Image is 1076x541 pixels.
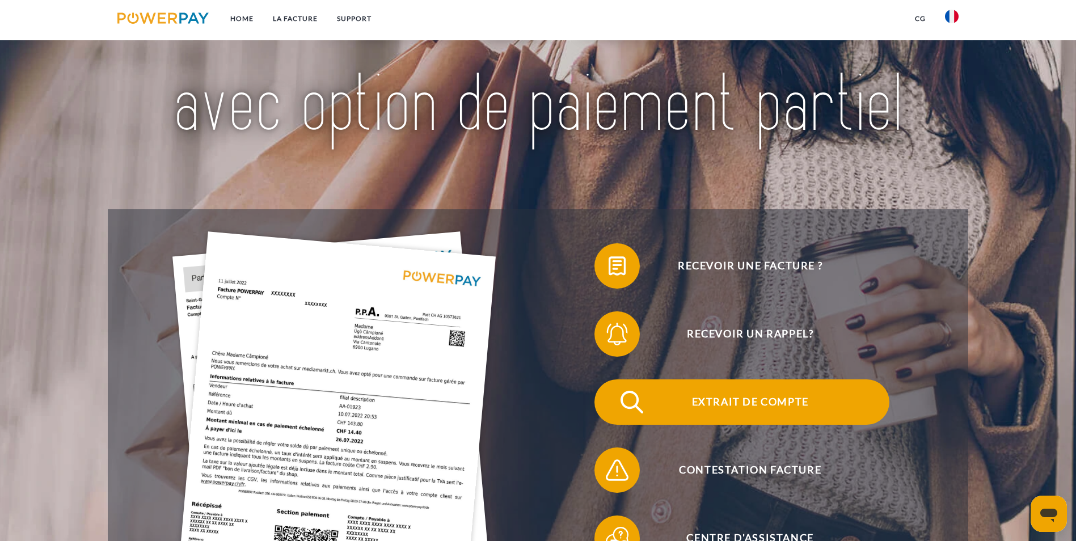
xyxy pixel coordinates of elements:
img: fr [945,10,959,23]
img: qb_bell.svg [603,320,631,348]
img: qb_bill.svg [603,252,631,280]
span: Recevoir une facture ? [611,243,889,289]
span: Contestation Facture [611,447,889,493]
a: Home [221,9,263,29]
img: qb_search.svg [618,388,646,416]
a: Support [327,9,381,29]
a: LA FACTURE [263,9,327,29]
button: Extrait de compte [594,379,889,425]
button: Recevoir un rappel? [594,311,889,357]
iframe: Bouton de lancement de la fenêtre de messagerie [1031,496,1067,532]
button: Contestation Facture [594,447,889,493]
a: CG [905,9,935,29]
span: Extrait de compte [611,379,889,425]
span: Recevoir un rappel? [611,311,889,357]
img: logo-powerpay.svg [117,12,209,24]
img: qb_warning.svg [603,456,631,484]
button: Recevoir une facture ? [594,243,889,289]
